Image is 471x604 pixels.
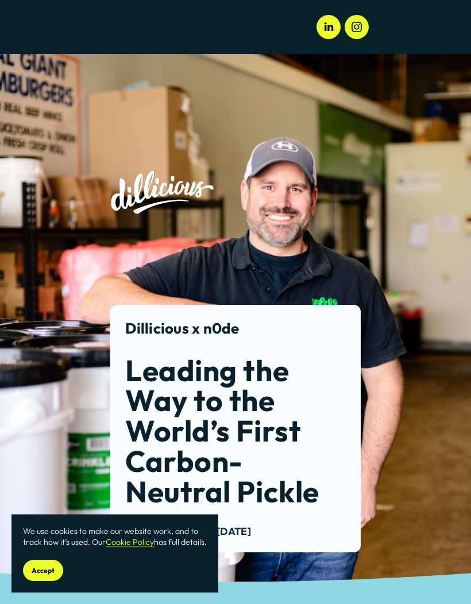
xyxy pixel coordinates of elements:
span: Accept [32,566,55,575]
button: Accept [23,560,63,581]
a: LinkedIn [316,15,341,39]
h3: Dillicious x n0de [125,320,345,337]
a: Instagram [345,15,369,39]
p: We use cookies to make our website work, and to track how it’s used. Our has full details. [23,526,207,548]
section: Cookie banner [11,514,218,593]
a: Cookie Policy [106,537,154,547]
h1: Leading the Way to the World’s First Carbon-Neutral Pickle [125,355,345,507]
